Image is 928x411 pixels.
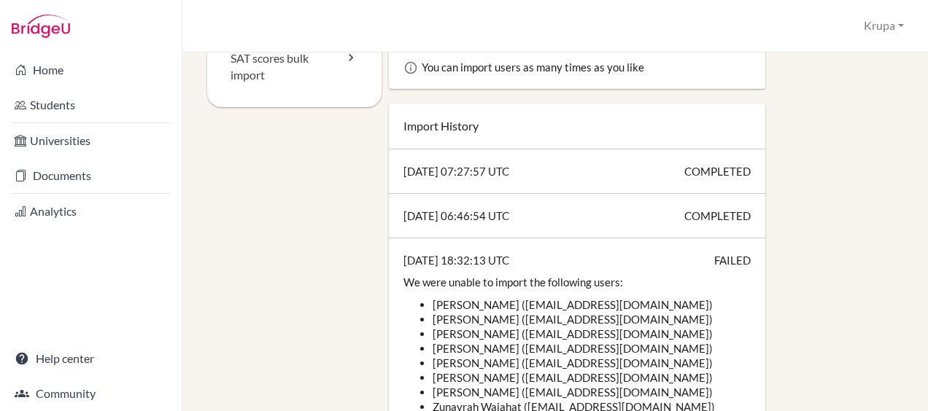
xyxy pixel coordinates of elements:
li: [PERSON_NAME] ([EMAIL_ADDRESS][DOMAIN_NAME]) [433,297,751,312]
span: COMPLETED [684,164,751,179]
span: COMPLETED [684,208,751,223]
h2: Import History [403,118,751,134]
li: [PERSON_NAME] ([EMAIL_ADDRESS][DOMAIN_NAME]) [433,326,751,341]
a: Analytics [3,197,179,226]
span: FAILED [714,253,751,267]
a: Universities [3,126,179,155]
img: Bridge-U [12,15,70,38]
a: Community [3,379,179,408]
li: [PERSON_NAME] ([EMAIL_ADDRESS][DOMAIN_NAME]) [433,341,751,356]
div: [DATE] 07:27:57 UTC [389,149,766,194]
li: [PERSON_NAME] ([EMAIL_ADDRESS][DOMAIN_NAME]) [433,370,751,385]
li: [PERSON_NAME] ([EMAIL_ADDRESS][DOMAIN_NAME]) [433,356,751,370]
a: Documents [3,161,179,190]
div: [DATE] 06:46:54 UTC [389,194,766,238]
p: We were unable to import the following users: [403,275,751,289]
a: Help center [3,344,179,373]
li: [PERSON_NAME] ([EMAIL_ADDRESS][DOMAIN_NAME]) [433,385,751,399]
button: Krupa [857,12,910,39]
a: SAT scores bulk import [207,27,382,107]
a: Students [3,90,179,120]
a: Home [3,55,179,85]
div: You can import users as many times as you like [422,60,751,74]
li: [PERSON_NAME] ([EMAIL_ADDRESS][DOMAIN_NAME]) [433,312,751,326]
